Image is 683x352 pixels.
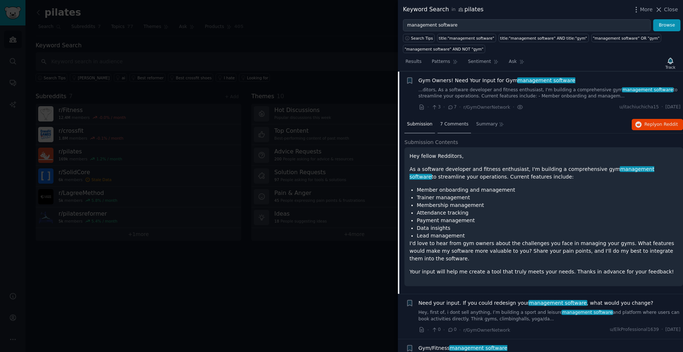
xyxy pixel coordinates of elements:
[406,59,422,65] span: Results
[417,194,678,201] li: Trainer management
[443,326,445,334] span: ·
[459,326,461,334] span: ·
[632,6,653,13] button: More
[447,104,456,111] span: 7
[407,121,432,128] span: Submission
[417,224,678,232] li: Data insights
[466,56,501,71] a: Sentiment
[500,36,587,41] div: title:"management software" AND title:"gym"
[517,77,576,83] span: management software
[403,34,435,42] button: Search Tips
[419,344,507,352] a: Gym/Fitnessmanagement software
[419,299,654,307] a: Need your input. If you could redesign yourmanagement software, what would you change?
[427,326,429,334] span: ·
[463,105,510,110] span: r/GymOwnerNetwork
[619,104,659,111] span: u/itachiuchicha15
[562,310,613,315] span: management software
[655,6,678,13] button: Close
[419,77,575,84] a: Gym Owners! Need Your Input for Gymmanagement software
[662,104,663,111] span: ·
[405,47,484,52] div: "management software" AND NOT "gym"
[410,240,678,263] p: I'd love to hear from gym owners about the challenges you face in managing your gyms. What featur...
[419,87,681,100] a: ...ditors, As a software developer and fitness enthusiast, I'm building a comprehensive gymmanage...
[499,34,589,42] a: title:"management software" AND title:"gym"
[419,344,507,352] span: Gym/Fitness
[476,121,498,128] span: Summary
[657,122,678,127] span: on Reddit
[410,152,678,160] p: Hey fellow Redditors,
[591,34,661,42] a: "management software" OR "gym"
[417,232,678,240] li: Lead management
[417,201,678,209] li: Membership management
[403,5,484,14] div: Keyword Search pilates
[632,119,683,131] button: Replyon Reddit
[443,103,445,111] span: ·
[640,6,653,13] span: More
[417,209,678,217] li: Attendance tracking
[404,139,458,146] span: Submission Contents
[419,299,654,307] span: Need your input. If you could redesign your , what would you change?
[622,87,674,92] span: management software
[419,309,681,322] a: Hey, first of, i dont sell anything, I’m building a sport and leisuremanagement softwareand platf...
[459,103,461,111] span: ·
[431,104,440,111] span: 3
[506,56,527,71] a: Ask
[451,7,455,13] span: in
[403,19,651,32] input: Try a keyword related to your business
[417,186,678,194] li: Member onboarding and management
[432,59,450,65] span: Patterns
[528,300,587,306] span: management software
[610,327,659,333] span: u/ElkProfessional1639
[653,19,680,32] button: Browse
[417,217,678,224] li: Payment management
[447,327,456,333] span: 0
[463,328,510,333] span: r/GymOwnerNetwork
[410,165,678,181] p: As a software developer and fitness enthusiast, I'm building a comprehensive gym to streamline yo...
[468,59,491,65] span: Sentiment
[513,103,514,111] span: ·
[419,77,575,84] span: Gym Owners! Need Your Input for Gym
[644,121,678,128] span: Reply
[403,56,424,71] a: Results
[666,327,680,333] span: [DATE]
[666,65,675,70] div: Track
[429,56,460,71] a: Patterns
[431,327,440,333] span: 0
[437,34,496,42] a: title:"management software"
[662,327,663,333] span: ·
[439,36,495,41] div: title:"management software"
[509,59,517,65] span: Ask
[440,121,468,128] span: 7 Comments
[664,6,678,13] span: Close
[427,103,429,111] span: ·
[403,45,485,53] a: "management software" AND NOT "gym"
[663,56,678,71] button: Track
[449,345,508,351] span: management software
[410,268,678,276] p: Your input will help me create a tool that truly meets your needs. Thanks in advance for your fee...
[593,36,659,41] div: "management software" OR "gym"
[666,104,680,111] span: [DATE]
[411,36,433,41] span: Search Tips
